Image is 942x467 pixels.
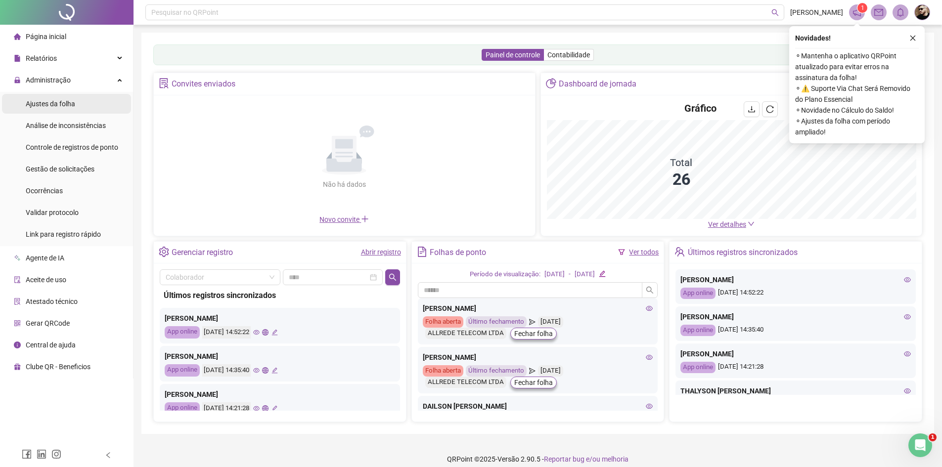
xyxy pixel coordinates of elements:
[253,367,260,374] span: eye
[253,329,260,336] span: eye
[165,389,395,400] div: [PERSON_NAME]
[680,362,716,373] div: App online
[172,244,233,261] div: Gerenciar registro
[575,269,595,280] div: [DATE]
[22,449,32,459] span: facebook
[423,401,653,412] div: DAILSON [PERSON_NAME]
[708,220,755,228] a: Ver detalhes down
[538,316,563,328] div: [DATE]
[904,313,911,320] span: eye
[674,247,685,257] span: team
[514,328,553,339] span: Fechar folha
[771,9,779,16] span: search
[646,305,653,312] span: eye
[861,4,864,11] span: 1
[538,365,563,377] div: [DATE]
[599,270,605,277] span: edit
[904,276,911,283] span: eye
[680,288,911,299] div: [DATE] 14:52:22
[790,7,843,18] span: [PERSON_NAME]
[423,316,463,328] div: Folha aberta
[510,377,557,388] button: Fechar folha
[529,365,536,377] span: send
[26,122,106,129] span: Análise de inconsistências
[908,433,932,457] iframe: Intercom live chat
[26,363,90,371] span: Clube QR - Beneficios
[51,449,61,459] span: instagram
[26,143,118,151] span: Controle de registros de ponto
[14,341,21,348] span: info-circle
[165,402,200,415] div: App online
[159,78,169,88] span: solution
[766,105,774,113] span: reload
[857,3,867,13] sup: 1
[26,100,75,108] span: Ajustes da folha
[425,377,506,388] div: ALLREDE TELECOM LTDA
[26,276,66,284] span: Aceite de uso
[896,8,905,17] span: bell
[299,179,390,190] div: Não há dados
[795,116,919,137] span: ⚬ Ajustes da folha com período ampliado!
[684,101,717,115] h4: Gráfico
[14,298,21,305] span: solution
[748,105,756,113] span: download
[271,405,278,412] span: edit
[26,319,70,327] span: Gerar QRCode
[688,244,798,261] div: Últimos registros sincronizados
[748,220,755,227] span: down
[319,215,369,223] span: Novo convite
[14,363,21,370] span: gift
[202,402,251,415] div: [DATE] 14:21:28
[544,269,565,280] div: [DATE]
[14,276,21,283] span: audit
[646,286,654,294] span: search
[26,165,94,173] span: Gestão de solicitações
[202,364,251,377] div: [DATE] 14:35:40
[680,288,716,299] div: App online
[680,385,911,396] div: THALYSON [PERSON_NAME]
[165,364,200,377] div: App online
[14,320,21,327] span: qrcode
[929,433,937,441] span: 1
[37,449,46,459] span: linkedin
[26,254,64,262] span: Agente de IA
[510,328,557,340] button: Fechar folha
[466,316,527,328] div: Último fechamento
[646,403,653,410] span: eye
[497,455,519,463] span: Versão
[253,405,260,412] span: eye
[14,33,21,40] span: home
[262,405,269,412] span: global
[262,367,269,374] span: global
[708,220,746,228] span: Ver detalhes
[629,248,659,256] a: Ver todos
[544,455,628,463] span: Reportar bug e/ou melhoria
[14,55,21,62] span: file
[361,248,401,256] a: Abrir registro
[466,365,527,377] div: Último fechamento
[680,325,716,336] div: App online
[14,77,21,84] span: lock
[165,351,395,362] div: [PERSON_NAME]
[389,273,397,281] span: search
[559,76,636,92] div: Dashboard de jornada
[26,297,78,305] span: Atestado técnico
[795,50,919,83] span: ⚬ Mantenha o aplicativo QRPoint atualizado para evitar erros na assinatura da folha!
[262,329,269,336] span: global
[26,230,101,238] span: Link para registro rápido
[680,362,911,373] div: [DATE] 14:21:28
[470,269,540,280] div: Período de visualização:
[271,367,278,374] span: edit
[26,54,57,62] span: Relatórios
[909,35,916,42] span: close
[105,452,112,459] span: left
[425,328,506,339] div: ALLREDE TELECOM LTDA
[423,365,463,377] div: Folha aberta
[26,341,76,349] span: Central de ajuda
[874,8,883,17] span: mail
[271,329,278,336] span: edit
[423,303,653,314] div: [PERSON_NAME]
[202,326,251,339] div: [DATE] 14:52:22
[795,33,831,43] span: Novidades !
[26,187,63,195] span: Ocorrências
